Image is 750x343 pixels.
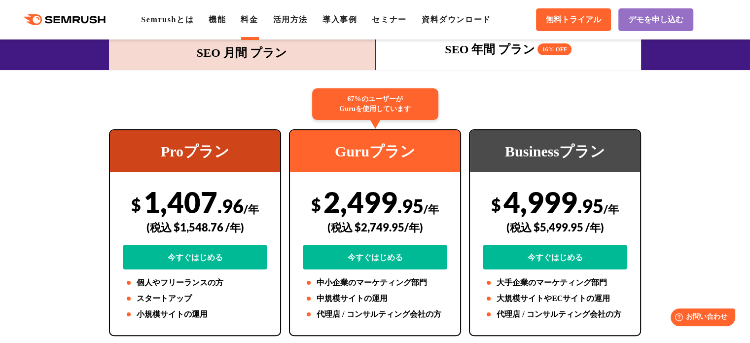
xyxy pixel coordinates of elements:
div: 67%のユーザーが Guruを使用しています [312,88,438,120]
div: 4,999 [483,185,627,269]
li: 大手企業のマーケティング部門 [483,277,627,289]
div: (税込 $5,499.95 /年) [483,210,627,245]
li: スタートアップ [123,293,267,305]
span: /年 [244,202,259,216]
span: .95 [397,194,424,217]
li: 小規模サイトの運用 [123,308,267,320]
iframe: Help widget launcher [662,305,739,332]
a: セミナー [372,15,406,24]
a: 活用方法 [273,15,308,24]
span: デモを申し込む [628,15,683,25]
span: $ [131,194,141,215]
div: Businessプラン [470,130,640,172]
a: 無料トライアル [536,8,611,31]
li: 代理店 / コンサルティング会社の方 [303,308,447,320]
a: 今すぐはじめる [483,245,627,269]
a: デモを申し込む [618,8,693,31]
li: 代理店 / コンサルティング会社の方 [483,308,627,320]
span: $ [491,194,501,215]
div: (税込 $1,548.76 /年) [123,210,267,245]
a: 導入事例 [322,15,357,24]
span: /年 [424,202,439,216]
div: SEO 年間 プラン [381,40,637,58]
li: 大規模サイトやECサイトの運用 [483,293,627,305]
div: 1,407 [123,185,267,269]
div: Proプラン [110,130,280,172]
div: Guruプラン [290,130,460,172]
a: 今すぐはじめる [123,245,267,269]
a: 今すぐはじめる [303,245,447,269]
li: 中規模サイトの運用 [303,293,447,305]
a: 資料ダウンロード [422,15,491,24]
span: .95 [577,194,604,217]
li: 個人やフリーランスの方 [123,277,267,289]
span: .96 [217,194,244,217]
span: /年 [604,202,619,216]
a: 機能 [209,15,226,24]
div: SEO 月間 プラン [114,44,370,62]
div: 2,499 [303,185,447,269]
span: 16% OFF [537,43,571,55]
a: 料金 [241,15,258,24]
div: (税込 $2,749.95/年) [303,210,447,245]
a: Semrushとは [141,15,194,24]
span: $ [311,194,321,215]
li: 中小企業のマーケティング部門 [303,277,447,289]
span: 無料トライアル [546,15,601,25]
